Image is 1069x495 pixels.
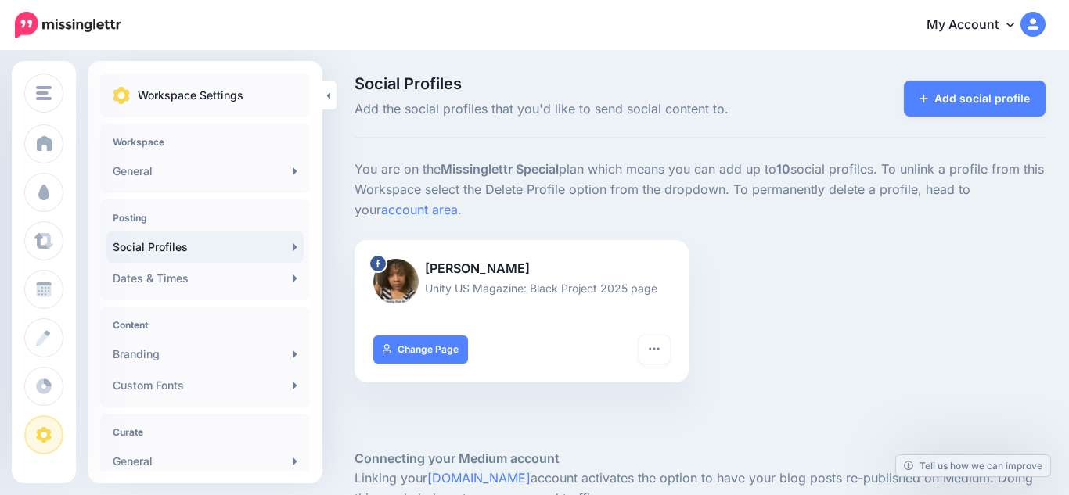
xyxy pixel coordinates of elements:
a: Tell us how we can improve [896,455,1050,476]
p: You are on the plan which means you can add up to social profiles. To unlink a profile from this ... [355,160,1046,221]
img: 469061049_122112774236604465_545674047421996133_n-bsa154019.jpg [373,259,419,304]
a: Dates & Times [106,263,304,294]
span: Add the social profiles that you'd like to send social content to. [355,99,808,120]
h5: Connecting your Medium account [355,449,1046,468]
a: General [106,156,304,187]
h4: Content [113,319,297,331]
a: Social Profiles [106,231,304,263]
a: Custom Fonts [106,370,304,401]
a: [DOMAIN_NAME] [427,470,531,486]
span: Social Profiles [355,76,808,91]
a: Add social profile [904,81,1046,117]
h4: Curate [113,426,297,438]
h4: Workspace [113,136,297,148]
img: menu.png [36,86,52,100]
a: account area [381,202,458,217]
a: My Account [911,6,1046,45]
p: [PERSON_NAME] [373,259,670,279]
b: Missinglettr Special [441,161,559,177]
a: General [106,446,304,477]
a: Change Page [373,335,468,364]
a: Branding [106,339,304,370]
b: 10 [776,161,790,177]
p: Workspace Settings [138,86,243,105]
p: Unity US Magazine: Black Project 2025 page [373,279,670,297]
img: settings.png [113,87,130,104]
h4: Posting [113,212,297,224]
img: Missinglettr [15,12,121,38]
